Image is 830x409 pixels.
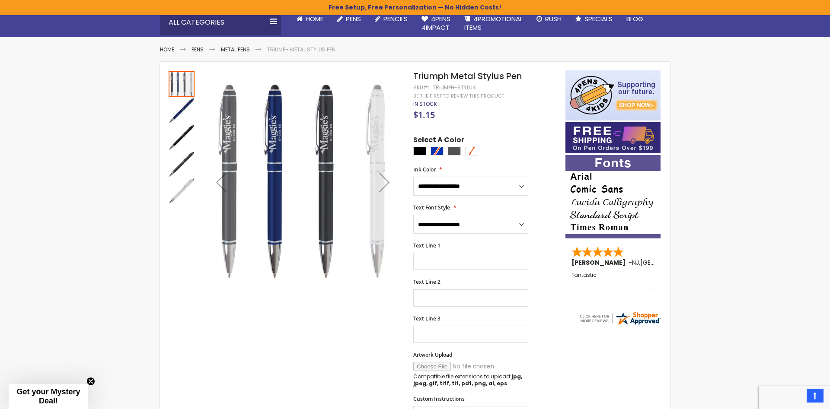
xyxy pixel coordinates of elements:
span: Text Line 1 [413,242,441,249]
strong: jpg, jpeg, gif, tiff, tif, pdf, png, ai, eps [413,373,522,387]
span: [GEOGRAPHIC_DATA] [640,258,704,267]
a: Pencils [368,10,415,29]
span: Artwork Upload [413,351,452,358]
img: 4pens.com widget logo [578,311,661,326]
a: Pens [192,46,204,53]
img: Free shipping on orders over $199 [565,122,661,153]
div: All Categories [160,10,281,35]
li: Triumph Metal Stylus Pen [267,46,335,53]
a: Rush [530,10,568,29]
img: Triumph Metal Stylus Pen [169,125,195,151]
span: 4PROMOTIONAL ITEMS [464,14,523,32]
div: Triumph Metal Stylus Pen [169,178,195,204]
a: Specials [568,10,619,29]
div: Triumph Metal Stylus Pen [169,70,195,97]
img: Triumph Metal Stylus Pen [169,178,195,204]
span: Text Line 3 [413,315,441,322]
img: Triumph Metal Stylus Pen [169,152,195,178]
span: In stock [413,100,437,108]
span: Pencils [383,14,408,23]
a: Metal Pens [221,46,250,53]
span: $1.15 [413,109,435,120]
div: Availability [413,101,437,108]
div: Get your Mystery Deal!Close teaser [9,384,88,409]
a: Home [290,10,330,29]
img: font-personalization-examples [565,155,661,238]
span: Blog [626,14,643,23]
button: Close teaser [86,377,95,386]
a: Pens [330,10,368,29]
img: 4pens 4 kids [565,70,661,120]
div: Triumph Metal Stylus Pen [169,124,195,151]
img: Triumph Metal Stylus Pen [169,98,195,124]
span: Text Line 2 [413,278,441,285]
img: Triumph Metal Stylus Pen [204,82,402,280]
div: Fantastic [571,272,655,291]
a: Home [160,46,174,53]
a: 4PROMOTIONALITEMS [457,10,530,38]
strong: SKU [413,84,429,91]
span: Rush [545,14,562,23]
span: Pens [346,14,361,23]
div: Next [367,70,402,295]
span: Home [306,14,323,23]
a: 4pens.com certificate URL [578,320,661,328]
span: Get your Mystery Deal! [16,387,80,405]
span: Select A Color [413,135,464,147]
span: NJ [632,258,639,267]
div: Gunmetal [448,147,461,155]
span: Specials [584,14,613,23]
div: Triumph Metal Stylus Pen [169,151,195,178]
a: Be the first to review this product [413,93,504,99]
span: Text Font Style [413,204,450,211]
a: Blog [619,10,650,29]
div: Black [413,147,426,155]
div: Triumph-Stylus [433,84,476,91]
a: 4Pens4impact [415,10,457,38]
iframe: Google Customer Reviews [759,386,830,409]
span: Custom Instructions [413,395,465,403]
span: 4Pens 4impact [421,14,450,32]
p: Compatible file extensions to upload: [413,373,528,387]
div: Triumph Metal Stylus Pen [169,97,195,124]
span: Triumph Metal Stylus Pen [413,70,522,82]
span: Ink Color [413,166,436,173]
span: [PERSON_NAME] [571,258,629,267]
div: Previous [204,70,239,295]
span: - , [629,258,704,267]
